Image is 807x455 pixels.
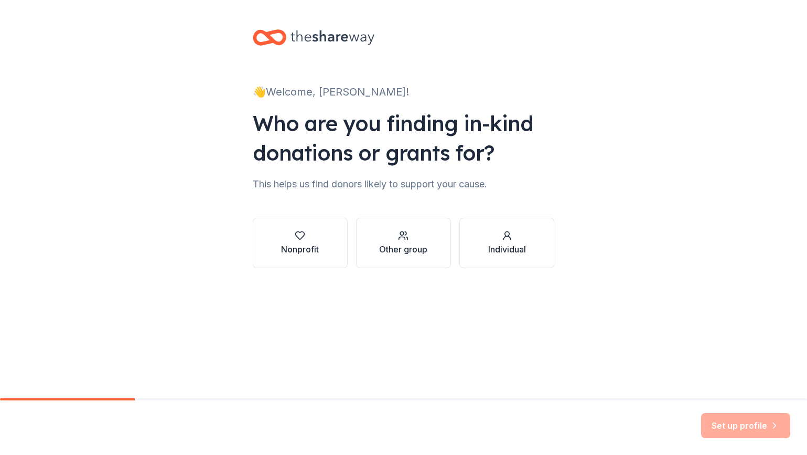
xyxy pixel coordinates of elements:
[379,243,427,256] div: Other group
[253,109,555,167] div: Who are you finding in-kind donations or grants for?
[488,243,526,256] div: Individual
[253,83,555,100] div: 👋 Welcome, [PERSON_NAME]!
[356,218,451,268] button: Other group
[253,176,555,193] div: This helps us find donors likely to support your cause.
[281,243,319,256] div: Nonprofit
[459,218,554,268] button: Individual
[253,218,348,268] button: Nonprofit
